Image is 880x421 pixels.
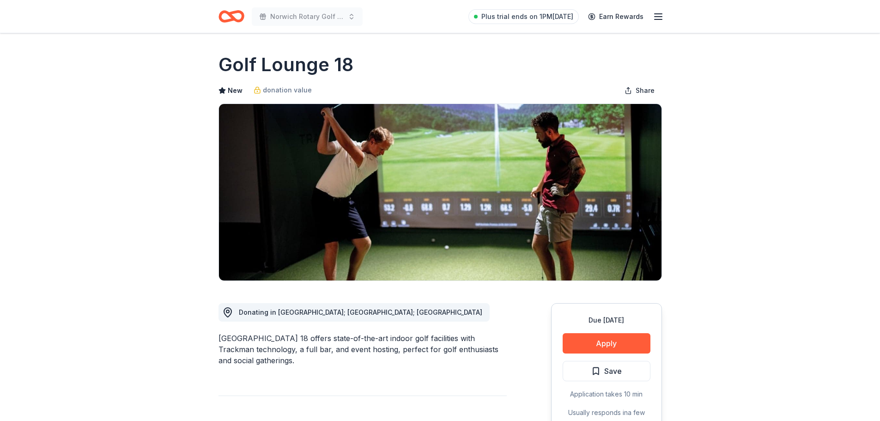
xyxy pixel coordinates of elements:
button: Norwich Rotary Golf Touranment [252,7,363,26]
span: Norwich Rotary Golf Touranment [270,11,344,22]
button: Apply [563,333,650,354]
span: donation value [263,85,312,96]
a: Home [218,6,244,27]
h1: Golf Lounge 18 [218,52,353,78]
span: Plus trial ends on 1PM[DATE] [481,11,573,22]
span: Share [636,85,655,96]
div: [GEOGRAPHIC_DATA] 18 offers state-of-the-art indoor golf facilities with Trackman technology, a f... [218,333,507,366]
a: Earn Rewards [583,8,649,25]
img: Image for Golf Lounge 18 [219,104,662,281]
span: Save [604,365,622,377]
div: Application takes 10 min [563,389,650,400]
span: New [228,85,243,96]
a: donation value [254,85,312,96]
button: Share [617,81,662,100]
a: Plus trial ends on 1PM[DATE] [468,9,579,24]
button: Save [563,361,650,381]
div: Due [DATE] [563,315,650,326]
span: Donating in [GEOGRAPHIC_DATA]; [GEOGRAPHIC_DATA]; [GEOGRAPHIC_DATA] [239,308,482,316]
